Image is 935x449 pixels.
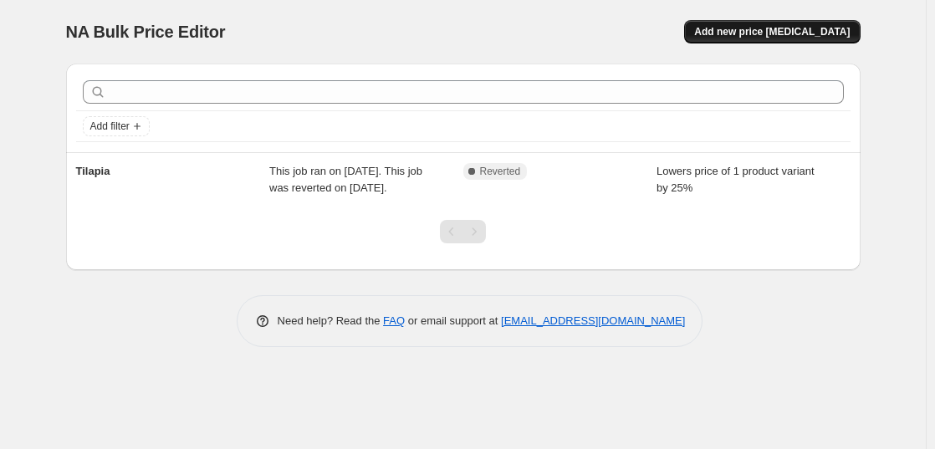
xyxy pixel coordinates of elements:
button: Add filter [83,116,150,136]
span: NA Bulk Price Editor [66,23,226,41]
span: This job ran on [DATE]. This job was reverted on [DATE]. [269,165,422,194]
a: [EMAIL_ADDRESS][DOMAIN_NAME] [501,314,685,327]
button: Add new price [MEDICAL_DATA] [684,20,860,43]
span: Tilapia [76,165,110,177]
a: FAQ [383,314,405,327]
span: Add filter [90,120,130,133]
nav: Pagination [440,220,486,243]
span: Lowers price of 1 product variant by 25% [657,165,815,194]
span: Need help? Read the [278,314,384,327]
span: Reverted [480,165,521,178]
span: Add new price [MEDICAL_DATA] [694,25,850,38]
span: or email support at [405,314,501,327]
